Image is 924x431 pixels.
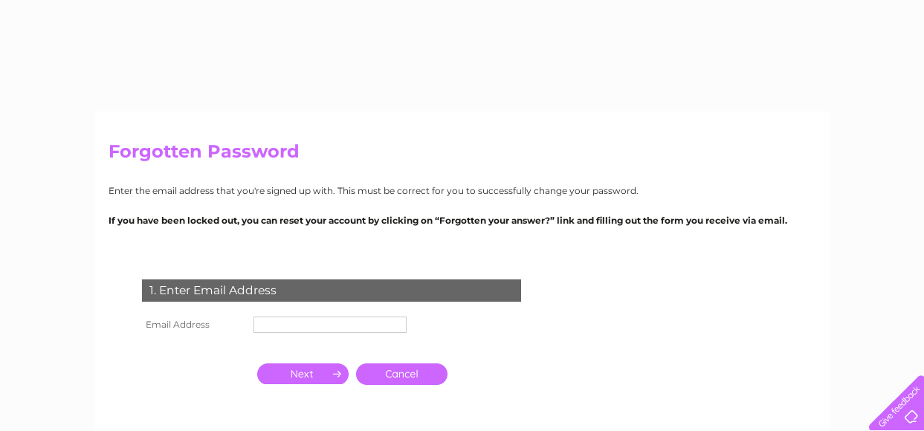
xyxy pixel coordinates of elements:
[109,141,816,169] h2: Forgotten Password
[109,213,816,227] p: If you have been locked out, you can reset your account by clicking on “Forgotten your answer?” l...
[356,363,448,385] a: Cancel
[109,184,816,198] p: Enter the email address that you're signed up with. This must be correct for you to successfully ...
[142,279,521,302] div: 1. Enter Email Address
[138,313,250,337] th: Email Address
